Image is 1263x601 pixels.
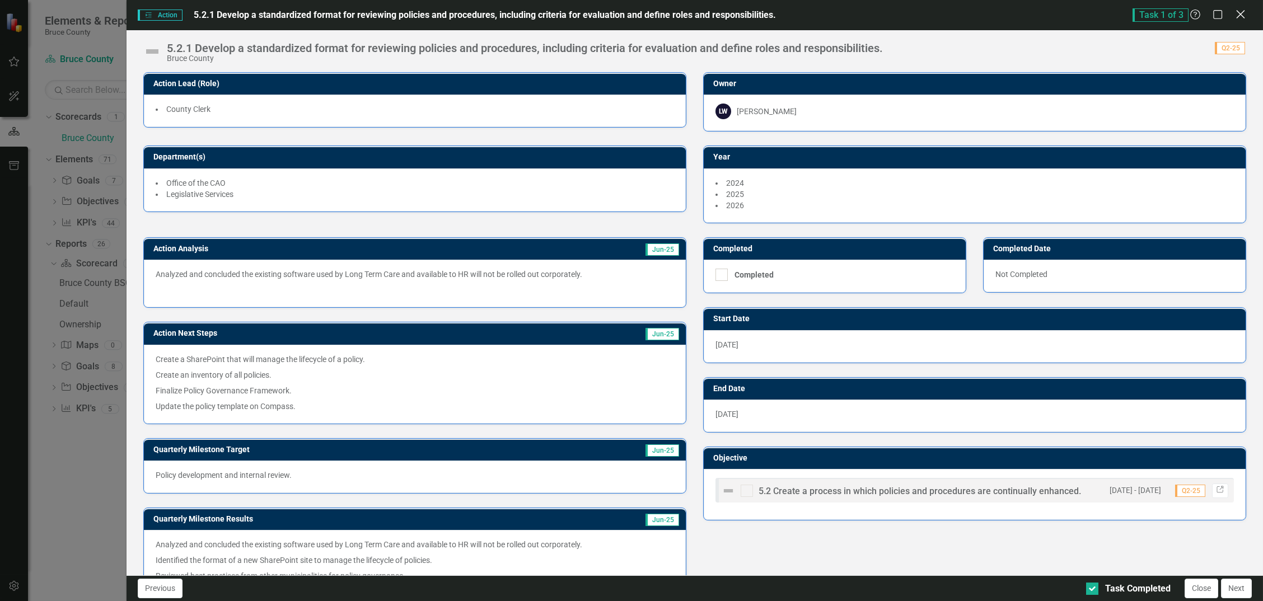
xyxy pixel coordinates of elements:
[153,515,544,523] h3: Quarterly Milestone Results
[645,243,679,256] span: Jun-25
[153,153,680,161] h3: Department(s)
[715,104,731,119] div: LW
[726,201,744,210] span: 2026
[153,445,541,454] h3: Quarterly Milestone Target
[713,384,1240,393] h3: End Date
[1221,579,1252,598] button: Next
[156,398,674,412] p: Update the policy template on Compass.
[156,269,674,282] p: Analyzed and concluded the existing software used by Long Term Care and available to HR will not ...
[713,153,1240,161] h3: Year
[153,329,495,337] h3: Action Next Steps
[143,43,161,60] img: Not Defined
[759,486,1081,496] span: 5.2 Create a process in which policies and procedures are continually enhanced.
[713,454,1240,462] h3: Objective
[167,42,883,54] div: 5.2.1 Develop a standardized format for reviewing policies and procedures, including criteria for...
[166,179,226,187] span: Office of the CAO
[645,514,679,526] span: Jun-25
[166,190,233,199] span: Legislative Services
[156,539,674,552] p: Analyzed and concluded the existing software used by Long Term Care and available to HR will not ...
[194,10,776,20] span: 5.2.1 Develop a standardized format for reviewing policies and procedures, including criteria for...
[1185,579,1218,598] button: Close
[138,579,183,598] button: Previous
[993,245,1240,253] h3: Completed Date
[713,245,960,253] h3: Completed
[153,79,680,88] h3: Action Lead (Role)
[722,484,735,497] img: Not Defined
[726,179,744,187] span: 2024
[737,106,797,117] div: [PERSON_NAME]
[156,552,674,568] p: Identified the format of a new SharePoint site to manage the lifecycle of policies.
[645,328,679,340] span: Jun-25
[153,245,476,253] h3: Action Analysis
[715,340,738,349] span: [DATE]
[156,469,674,481] p: Policy development and internal review.
[715,410,738,419] span: [DATE]
[166,105,210,114] span: County Clerk
[984,260,1246,292] div: Not Completed
[167,54,883,63] div: Bruce County
[156,354,674,367] p: Create a SharePoint that will manage the lifecycle of a policy.
[726,190,744,199] span: 2025
[1175,485,1205,497] span: Q2-25
[156,367,674,383] p: Create an inventory of all policies.
[156,383,674,398] p: Finalize Policy Governance Framework.
[1215,42,1245,54] span: Q2-25
[713,314,1240,323] h3: Start Date
[713,79,1240,88] h3: Owner
[138,10,183,21] span: Action
[156,568,674,584] p: Reviewed best practices from other municipalities for policy governance.
[1110,485,1161,496] small: [DATE] - [DATE]
[645,444,679,457] span: Jun-25
[1133,8,1189,22] span: Task 1 of 3
[1105,583,1171,595] div: Task Completed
